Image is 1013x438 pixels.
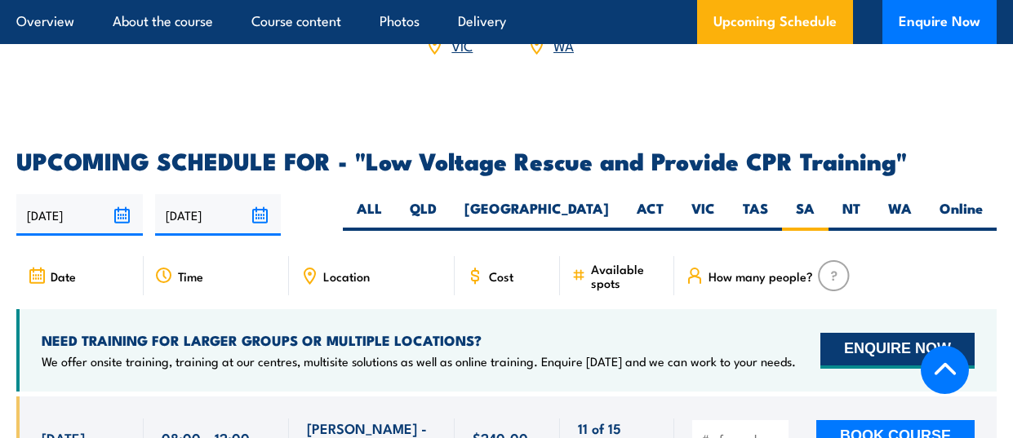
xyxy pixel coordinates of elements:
a: WA [553,35,574,55]
span: Date [51,269,76,283]
p: We offer onsite training, training at our centres, multisite solutions as well as online training... [42,353,796,369]
label: [GEOGRAPHIC_DATA] [451,199,623,231]
label: ACT [623,199,678,231]
label: TAS [729,199,782,231]
label: WA [874,199,926,231]
label: QLD [396,199,451,231]
span: Time [178,269,203,283]
span: Location [323,269,370,283]
a: VIC [451,35,473,55]
label: ALL [343,199,396,231]
span: Cost [489,269,513,283]
label: VIC [678,199,729,231]
input: To date [155,194,282,236]
label: Online [926,199,997,231]
button: ENQUIRE NOW [820,333,975,369]
label: SA [782,199,829,231]
h2: UPCOMING SCHEDULE FOR - "Low Voltage Rescue and Provide CPR Training" [16,149,997,170]
span: How many people? [709,269,813,283]
input: From date [16,194,143,236]
span: Available spots [591,262,662,290]
label: NT [829,199,874,231]
h4: NEED TRAINING FOR LARGER GROUPS OR MULTIPLE LOCATIONS? [42,331,796,349]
